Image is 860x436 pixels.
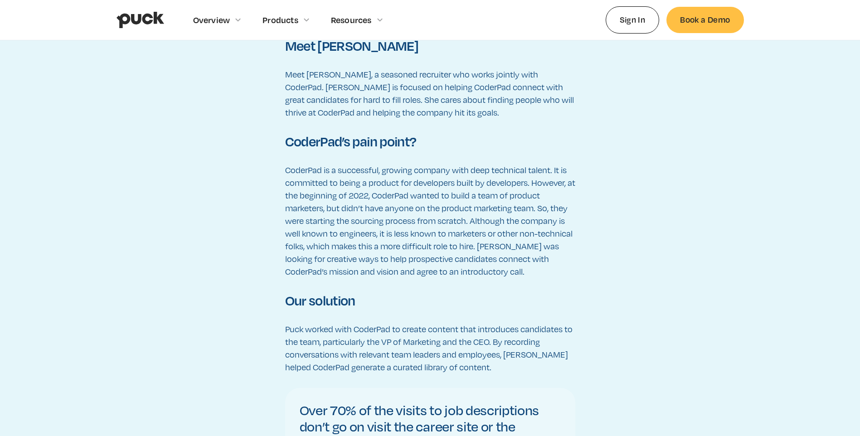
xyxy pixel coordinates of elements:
div: Products [262,15,298,25]
h2: Meet [PERSON_NAME] [285,38,575,53]
p: CoderPad is a successful, growing company with deep technical talent. It is committed to being a ... [285,164,575,278]
p: Meet [PERSON_NAME], a seasoned recruiter who works jointly with CoderPad. [PERSON_NAME] is focuse... [285,68,575,119]
div: Overview [193,15,230,25]
h2: Our solution [285,292,575,308]
p: Puck worked with CoderPad to create content that introduces candidates to the team, particularly ... [285,323,575,373]
a: Sign In [606,6,660,33]
h2: CoderPad’s pain point? [285,133,575,149]
a: Book a Demo [666,7,743,33]
div: Resources [331,15,372,25]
